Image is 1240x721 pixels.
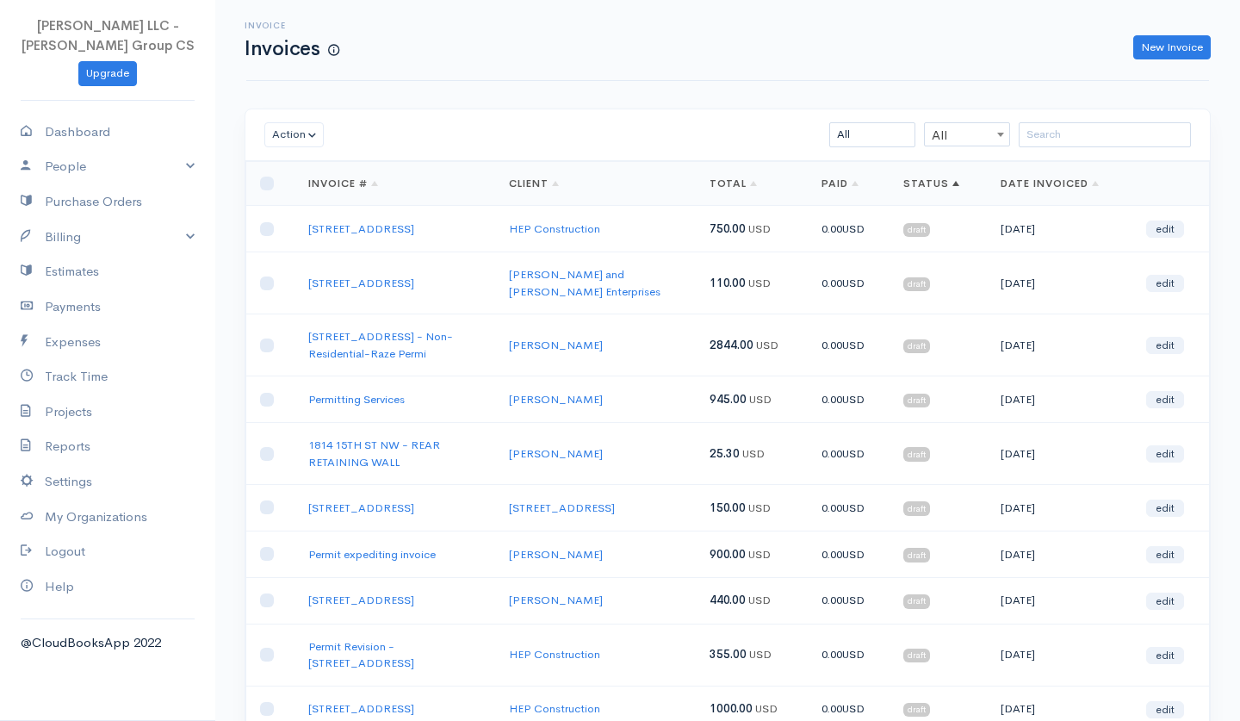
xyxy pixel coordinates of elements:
a: edit [1146,593,1184,610]
span: USD [842,276,865,290]
span: USD [842,221,865,236]
span: 2844.00 [710,338,753,352]
td: 0.00 [808,577,890,624]
a: edit [1146,701,1184,718]
span: USD [756,338,778,352]
a: Permit expediting invoice [308,547,436,562]
td: [DATE] [987,252,1132,314]
span: 440.00 [710,593,746,607]
a: Invoice # [308,177,378,190]
span: draft [903,339,930,353]
td: [DATE] [987,376,1132,423]
button: Action [264,122,324,147]
a: Permit Revision - [STREET_ADDRESS] [308,639,414,671]
a: edit [1146,391,1184,408]
a: edit [1146,500,1184,517]
span: USD [842,392,865,407]
span: draft [903,501,930,515]
a: edit [1146,337,1184,354]
span: draft [903,277,930,291]
span: USD [842,701,865,716]
a: [STREET_ADDRESS] [509,500,615,515]
td: [DATE] [987,577,1132,624]
td: 0.00 [808,206,890,252]
a: 1814 15TH ST NW - REAR RETAINING WALL [308,438,440,469]
a: [PERSON_NAME] [509,446,603,461]
a: New Invoice [1133,35,1211,60]
a: HEP Construction [509,221,600,236]
h6: Invoice [245,21,339,30]
td: 0.00 [808,531,890,577]
span: How to create your first Invoice? [328,43,339,58]
a: [STREET_ADDRESS] [308,221,414,236]
a: [STREET_ADDRESS] - Non-Residential-Raze Permi [308,329,453,361]
span: draft [903,703,930,717]
td: 0.00 [808,624,890,686]
a: Status [903,177,959,190]
a: [PERSON_NAME] [509,593,603,607]
span: draft [903,223,930,237]
a: Upgrade [78,61,137,86]
span: USD [748,276,771,290]
a: Date Invoiced [1001,177,1098,190]
span: All [924,122,1010,146]
span: 900.00 [710,547,746,562]
a: [PERSON_NAME] [509,547,603,562]
a: [STREET_ADDRESS] [308,276,414,290]
td: 0.00 [808,252,890,314]
td: [DATE] [987,624,1132,686]
a: [PERSON_NAME] [509,392,603,407]
span: draft [903,394,930,407]
span: 750.00 [710,221,746,236]
span: USD [749,392,772,407]
span: 945.00 [710,392,747,407]
td: 0.00 [808,314,890,376]
span: 25.30 [710,446,740,461]
td: 0.00 [808,423,890,485]
td: 0.00 [808,376,890,423]
a: edit [1146,546,1184,563]
span: USD [755,701,778,716]
span: draft [903,447,930,461]
span: 1000.00 [710,701,753,716]
span: USD [842,338,865,352]
span: draft [903,649,930,662]
td: [DATE] [987,423,1132,485]
span: USD [749,647,772,662]
a: HEP Construction [509,647,600,662]
a: Permitting Services [308,392,405,407]
a: edit [1146,221,1184,238]
td: [DATE] [987,314,1132,376]
a: edit [1146,445,1184,463]
a: Paid [821,177,859,190]
td: 0.00 [808,485,890,531]
a: [STREET_ADDRESS] [308,500,414,515]
span: USD [842,593,865,607]
span: USD [748,221,771,236]
td: [DATE] [987,531,1132,577]
h1: Invoices [245,38,339,59]
span: draft [903,594,930,608]
td: [DATE] [987,206,1132,252]
span: USD [742,446,765,461]
span: 355.00 [710,647,747,662]
a: Total [710,177,758,190]
span: USD [748,500,771,515]
a: [STREET_ADDRESS] [308,701,414,716]
a: [PERSON_NAME] and [PERSON_NAME] Enterprises [509,267,660,299]
div: @CloudBooksApp 2022 [21,633,195,653]
span: All [925,123,1009,147]
span: USD [842,647,865,662]
span: 110.00 [710,276,746,290]
a: [PERSON_NAME] [509,338,603,352]
a: edit [1146,647,1184,664]
a: edit [1146,275,1184,292]
a: Client [509,177,559,190]
input: Search [1019,122,1191,147]
td: [DATE] [987,485,1132,531]
span: USD [842,547,865,562]
span: 150.00 [710,500,746,515]
a: HEP Construction [509,701,600,716]
span: USD [748,593,771,607]
span: USD [748,547,771,562]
